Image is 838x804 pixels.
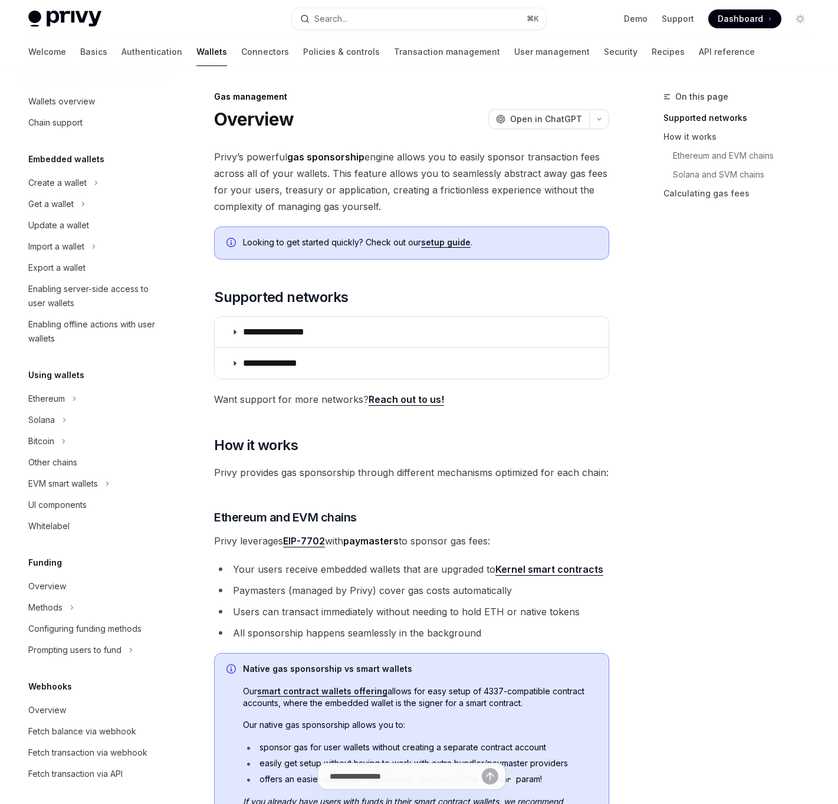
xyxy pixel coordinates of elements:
li: easily get setup without having to work with extra bundler/paymaster providers [243,757,597,769]
a: Configuring funding methods [19,618,170,639]
li: Your users receive embedded wallets that are upgraded to [214,561,609,577]
a: Fetch transaction via webhook [19,742,170,763]
div: Create a wallet [28,176,87,190]
a: Chain support [19,112,170,133]
div: Prompting users to fund [28,643,121,657]
div: Methods [28,600,63,615]
a: Wallets [196,38,227,66]
a: Whitelabel [19,516,170,537]
a: Wallets overview [19,91,170,112]
a: API reference [699,38,755,66]
div: Fetch balance via webhook [28,724,136,739]
a: Support [662,13,694,25]
div: Bitcoin [28,434,54,448]
a: Export a wallet [19,257,170,278]
div: Solana [28,413,55,427]
a: Fetch balance via webhook [19,721,170,742]
span: Privy provides gas sponsorship through different mechanisms optimized for each chain: [214,464,609,481]
button: EVM smart wallets [19,473,170,494]
a: Recipes [652,38,685,66]
a: Welcome [28,38,66,66]
a: EIP-7702 [283,535,325,547]
span: Want support for more networks? [214,391,609,408]
div: Ethereum [28,392,65,406]
button: Get a wallet [19,193,170,215]
span: Dashboard [718,13,763,25]
a: Supported networks [663,109,819,127]
div: UI components [28,498,87,512]
a: UI components [19,494,170,516]
span: Our allows for easy setup of 4337-compatible contract accounts, where the embedded wallet is the ... [243,685,597,709]
a: Ethereum and EVM chains [663,146,819,165]
div: Overview [28,579,66,593]
a: Enabling server-side access to user wallets [19,278,170,314]
a: Other chains [19,452,170,473]
a: Enabling offline actions with user wallets [19,314,170,349]
div: Configuring funding methods [28,622,142,636]
div: Search... [314,12,347,26]
a: Fetch transaction via API [19,763,170,785]
h5: Funding [28,556,62,570]
h5: Using wallets [28,368,84,382]
div: Enabling server-side access to user wallets [28,282,163,310]
a: smart contract wallets offering [257,686,387,697]
span: ⌘ K [527,14,539,24]
div: Get a wallet [28,197,74,211]
a: Solana and SVM chains [663,165,819,184]
input: Ask a question... [330,763,482,789]
img: light logo [28,11,101,27]
a: Update a wallet [19,215,170,236]
a: Transaction management [394,38,500,66]
span: Open in ChatGPT [510,113,582,125]
div: Enabling offline actions with user wallets [28,317,163,346]
span: Our native gas sponsorship allows you to: [243,719,597,731]
li: Users can transact immediately without needing to hold ETH or native tokens [214,603,609,620]
button: Prompting users to fund [19,639,170,661]
a: Policies & controls [303,38,380,66]
strong: paymasters [343,535,399,547]
a: Connectors [241,38,289,66]
a: Demo [624,13,648,25]
span: Privy leverages with to sponsor gas fees: [214,533,609,549]
h1: Overview [214,109,294,130]
div: Other chains [28,455,77,470]
div: Update a wallet [28,218,89,232]
span: Looking to get started quickly? Check out our . [243,237,597,248]
span: On this page [675,90,728,104]
svg: Info [226,664,238,676]
div: Gas management [214,91,609,103]
div: Chain support [28,116,83,130]
button: Send message [482,768,498,785]
li: sponsor gas for user wallets without creating a separate contract account [243,741,597,753]
a: User management [514,38,590,66]
span: How it works [214,436,298,455]
div: Wallets overview [28,94,95,109]
a: Security [604,38,637,66]
button: Create a wallet [19,172,170,193]
div: Overview [28,703,66,717]
h5: Embedded wallets [28,152,104,166]
a: setup guide [421,237,471,248]
svg: Info [226,238,238,250]
button: Open in ChatGPT [488,109,589,129]
a: Authentication [121,38,182,66]
span: Ethereum and EVM chains [214,509,357,526]
div: Fetch transaction via API [28,767,123,781]
strong: Native gas sponsorship vs smart wallets [243,664,412,674]
a: Overview [19,700,170,721]
a: Calculating gas fees [663,184,819,203]
strong: gas sponsorship [287,151,364,163]
a: Basics [80,38,107,66]
li: Paymasters (managed by Privy) cover gas costs automatically [214,582,609,599]
button: Toggle dark mode [791,9,810,28]
button: Solana [19,409,170,431]
div: Fetch transaction via webhook [28,746,147,760]
button: Ethereum [19,388,170,409]
h5: Webhooks [28,680,72,694]
button: Import a wallet [19,236,170,257]
div: EVM smart wallets [28,477,98,491]
button: Bitcoin [19,431,170,452]
a: Dashboard [708,9,781,28]
span: Privy’s powerful engine allows you to easily sponsor transaction fees across all of your wallets.... [214,149,609,215]
div: Export a wallet [28,261,86,275]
